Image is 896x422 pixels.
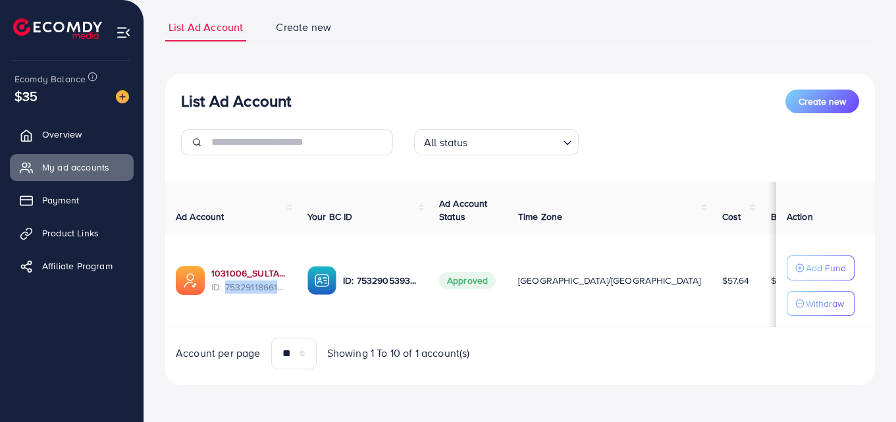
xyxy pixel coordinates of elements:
[307,266,336,295] img: ic-ba-acc.ded83a64.svg
[10,220,134,246] a: Product Links
[211,267,286,294] div: <span class='underline'>1031006_SULTAN MIAN SAHIB MUBARAK_1753892726686</span></br>75329118661258...
[116,25,131,40] img: menu
[211,280,286,294] span: ID: 7532911866125811713
[14,86,38,105] span: $35
[211,267,286,280] a: 1031006_SULTAN MIAN SAHIB MUBARAK_1753892726686
[42,161,109,174] span: My ad accounts
[518,274,701,287] span: [GEOGRAPHIC_DATA]/[GEOGRAPHIC_DATA]
[42,259,113,273] span: Affiliate Program
[439,272,496,289] span: Approved
[327,346,470,361] span: Showing 1 To 10 of 1 account(s)
[10,121,134,147] a: Overview
[276,20,331,35] span: Create new
[806,260,846,276] p: Add Fund
[169,20,243,35] span: List Ad Account
[421,133,471,152] span: All status
[787,210,813,223] span: Action
[806,296,844,311] p: Withdraw
[840,363,886,412] iframe: Chat
[343,273,418,288] p: ID: 7532905393157128208
[116,90,129,103] img: image
[10,187,134,213] a: Payment
[10,154,134,180] a: My ad accounts
[785,90,859,113] button: Create new
[722,210,741,223] span: Cost
[42,194,79,207] span: Payment
[176,266,205,295] img: ic-ads-acc.e4c84228.svg
[42,226,99,240] span: Product Links
[414,129,579,155] div: Search for option
[787,291,855,316] button: Withdraw
[176,210,224,223] span: Ad Account
[722,274,750,287] span: $57.64
[799,95,846,108] span: Create new
[13,18,102,39] img: logo
[439,197,488,223] span: Ad Account Status
[518,210,562,223] span: Time Zone
[10,253,134,279] a: Affiliate Program
[787,255,855,280] button: Add Fund
[307,210,353,223] span: Your BC ID
[181,92,291,111] h3: List Ad Account
[42,128,82,141] span: Overview
[14,72,86,86] span: Ecomdy Balance
[472,130,558,152] input: Search for option
[176,346,261,361] span: Account per page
